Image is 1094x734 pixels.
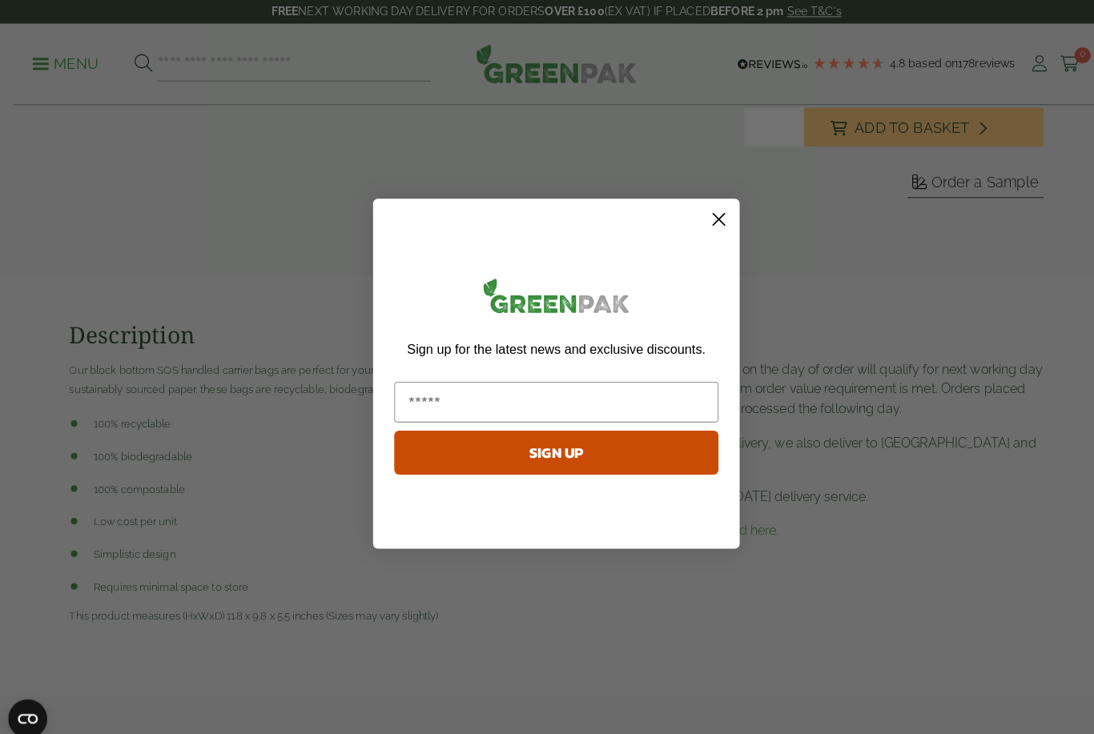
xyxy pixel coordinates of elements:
button: Open CMP widget [8,688,46,726]
button: SIGN UP [388,423,706,467]
button: Close dialog [693,202,721,230]
input: Email [388,375,706,415]
img: greenpak_logo [388,267,706,321]
span: Sign up for the latest news and exclusive discounts. [400,337,694,351]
